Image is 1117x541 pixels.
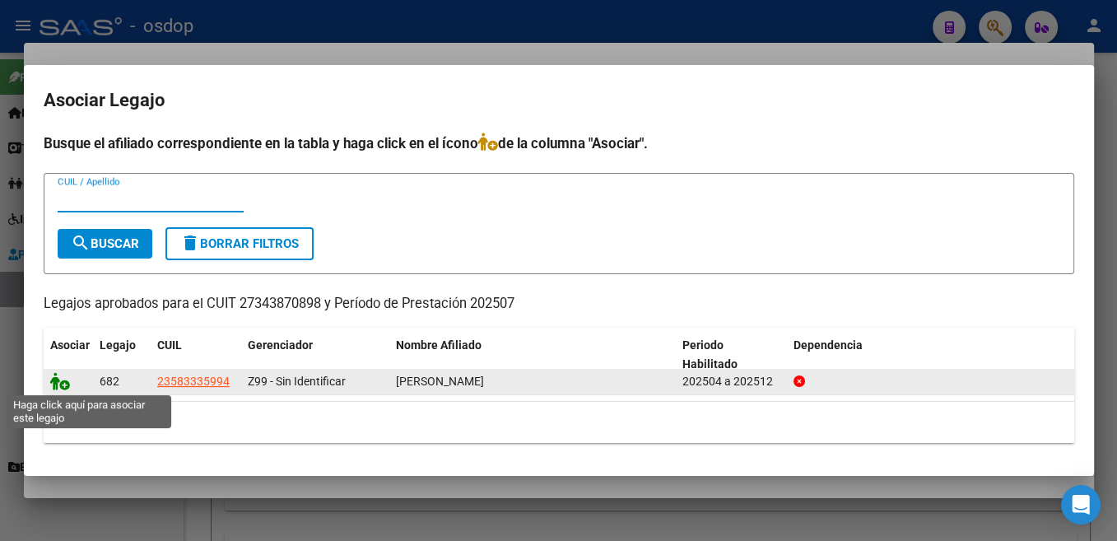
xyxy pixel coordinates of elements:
div: Open Intercom Messenger [1061,485,1101,525]
span: Legajo [100,338,136,352]
p: Legajos aprobados para el CUIT 27343870898 y Período de Prestación 202507 [44,294,1074,315]
mat-icon: delete [180,233,200,253]
mat-icon: search [71,233,91,253]
span: 23583335994 [157,375,230,388]
span: CUIL [157,338,182,352]
span: Nombre Afiliado [396,338,482,352]
span: Gerenciador [248,338,313,352]
button: Borrar Filtros [165,227,314,260]
span: ROBLES CATALINA [396,375,484,388]
span: Periodo Habilitado [682,338,738,371]
span: Borrar Filtros [180,236,299,251]
h2: Asociar Legajo [44,85,1074,116]
button: Buscar [58,229,152,259]
span: Buscar [71,236,139,251]
div: 202504 a 202512 [682,372,780,391]
span: Dependencia [794,338,863,352]
datatable-header-cell: Asociar [44,328,93,382]
datatable-header-cell: CUIL [151,328,241,382]
datatable-header-cell: Nombre Afiliado [389,328,677,382]
datatable-header-cell: Gerenciador [241,328,389,382]
datatable-header-cell: Legajo [93,328,151,382]
span: Asociar [50,338,90,352]
h4: Busque el afiliado correspondiente en la tabla y haga click en el ícono de la columna "Asociar". [44,133,1074,154]
span: Z99 - Sin Identificar [248,375,346,388]
div: 1 registros [44,402,1074,443]
datatable-header-cell: Dependencia [787,328,1074,382]
span: 682 [100,375,119,388]
datatable-header-cell: Periodo Habilitado [676,328,787,382]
